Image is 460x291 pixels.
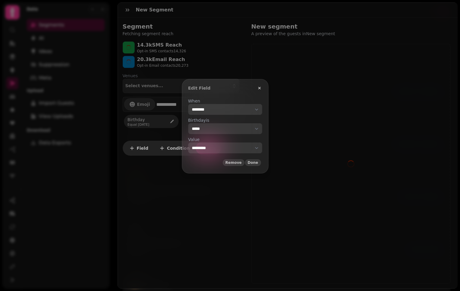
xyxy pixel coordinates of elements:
[124,142,153,154] button: Field
[225,161,242,164] span: Remove
[154,142,195,154] button: Condition
[188,117,262,123] label: Birthday is
[167,146,190,150] span: Condition
[137,146,149,150] span: Field
[188,85,211,91] h3: Edit Field
[248,161,258,164] span: Done
[245,159,261,166] button: Done
[223,159,244,166] button: Remove
[188,136,262,142] label: Value
[188,98,262,104] label: When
